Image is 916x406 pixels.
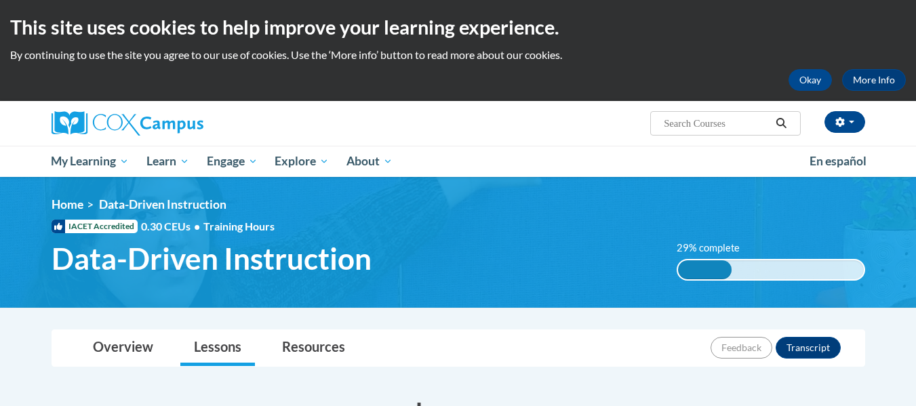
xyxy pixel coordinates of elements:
a: Learn [138,146,198,177]
p: By continuing to use the site you agree to our use of cookies. Use the ‘More info’ button to read... [10,47,906,62]
div: 29% complete [678,260,732,279]
label: 29% complete [677,241,755,256]
a: Cox Campus [52,111,309,136]
a: Overview [79,330,167,366]
a: Resources [268,330,359,366]
span: IACET Accredited [52,220,138,233]
span: Explore [275,153,329,169]
a: Explore [266,146,338,177]
a: Engage [198,146,266,177]
span: Training Hours [203,220,275,232]
span: About [346,153,393,169]
span: • [194,220,200,232]
a: Lessons [180,330,255,366]
span: Engage [207,153,258,169]
span: Data-Driven Instruction [99,197,226,211]
span: En español [810,154,867,168]
h2: This site uses cookies to help improve your learning experience. [10,14,906,41]
input: Search Courses [662,115,771,131]
a: En español [801,147,875,176]
a: Home [52,197,83,211]
button: Account Settings [824,111,865,133]
button: Okay [789,69,832,91]
button: Transcript [776,337,841,359]
span: Data-Driven Instruction [52,241,372,277]
div: Main menu [31,146,885,177]
span: 0.30 CEUs [141,219,203,234]
a: My Learning [43,146,138,177]
span: Learn [146,153,189,169]
img: Cox Campus [52,111,203,136]
a: More Info [842,69,906,91]
button: Feedback [711,337,772,359]
span: My Learning [51,153,129,169]
button: Search [771,115,791,131]
a: About [338,146,401,177]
